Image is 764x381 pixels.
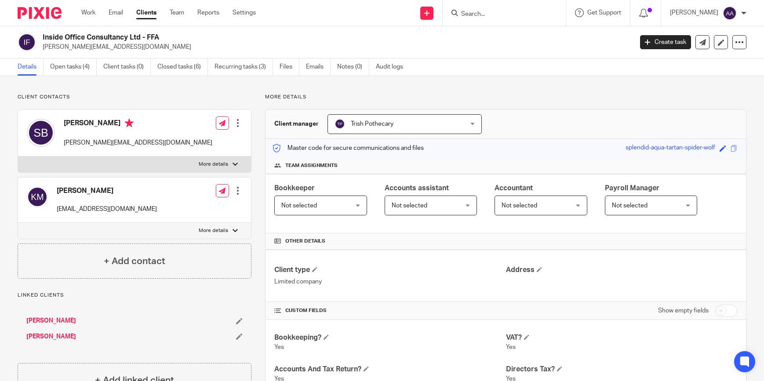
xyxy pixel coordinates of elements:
[43,43,627,51] p: [PERSON_NAME][EMAIL_ADDRESS][DOMAIN_NAME]
[27,186,48,207] img: svg%3E
[285,162,338,169] span: Team assignments
[640,35,691,49] a: Create task
[506,333,737,342] h4: VAT?
[170,8,184,17] a: Team
[18,292,251,299] p: Linked clients
[57,205,157,214] p: [EMAIL_ADDRESS][DOMAIN_NAME]
[612,203,648,209] span: Not selected
[18,94,251,101] p: Client contacts
[199,161,228,168] p: More details
[26,316,76,325] a: [PERSON_NAME]
[670,8,718,17] p: [PERSON_NAME]
[199,227,228,234] p: More details
[392,203,427,209] span: Not selected
[281,203,317,209] span: Not selected
[18,7,62,19] img: Pixie
[376,58,410,76] a: Audit logs
[64,119,212,130] h4: [PERSON_NAME]
[18,58,44,76] a: Details
[274,344,284,350] span: Yes
[64,138,212,147] p: [PERSON_NAME][EMAIL_ADDRESS][DOMAIN_NAME]
[136,8,156,17] a: Clients
[658,306,709,315] label: Show empty fields
[335,119,345,129] img: svg%3E
[460,11,539,18] input: Search
[43,33,510,42] h2: Inside Office Consultancy Ltd - FFA
[57,186,157,196] h4: [PERSON_NAME]
[274,120,319,128] h3: Client manager
[285,238,325,245] span: Other details
[233,8,256,17] a: Settings
[587,10,621,16] span: Get Support
[605,185,659,192] span: Payroll Manager
[502,203,537,209] span: Not selected
[103,58,151,76] a: Client tasks (0)
[274,333,506,342] h4: Bookkeeping?
[626,143,715,153] div: splendid-aqua-tartan-spider-wolf
[215,58,273,76] a: Recurring tasks (3)
[351,121,393,127] span: Trish Pothecary
[197,8,219,17] a: Reports
[306,58,331,76] a: Emails
[723,6,737,20] img: svg%3E
[27,119,55,147] img: svg%3E
[125,119,134,127] i: Primary
[274,185,315,192] span: Bookkeeper
[274,265,506,275] h4: Client type
[506,344,516,350] span: Yes
[265,94,746,101] p: More details
[50,58,97,76] a: Open tasks (4)
[104,254,165,268] h4: + Add contact
[385,185,449,192] span: Accounts assistant
[109,8,123,17] a: Email
[26,332,76,341] a: [PERSON_NAME]
[495,185,533,192] span: Accountant
[337,58,369,76] a: Notes (0)
[280,58,299,76] a: Files
[272,144,424,152] p: Master code for secure communications and files
[81,8,95,17] a: Work
[18,33,36,51] img: svg%3E
[157,58,208,76] a: Closed tasks (6)
[274,307,506,314] h4: CUSTOM FIELDS
[506,365,737,374] h4: Directors Tax?
[274,277,506,286] p: Limited company
[506,265,737,275] h4: Address
[274,365,506,374] h4: Accounts And Tax Return?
